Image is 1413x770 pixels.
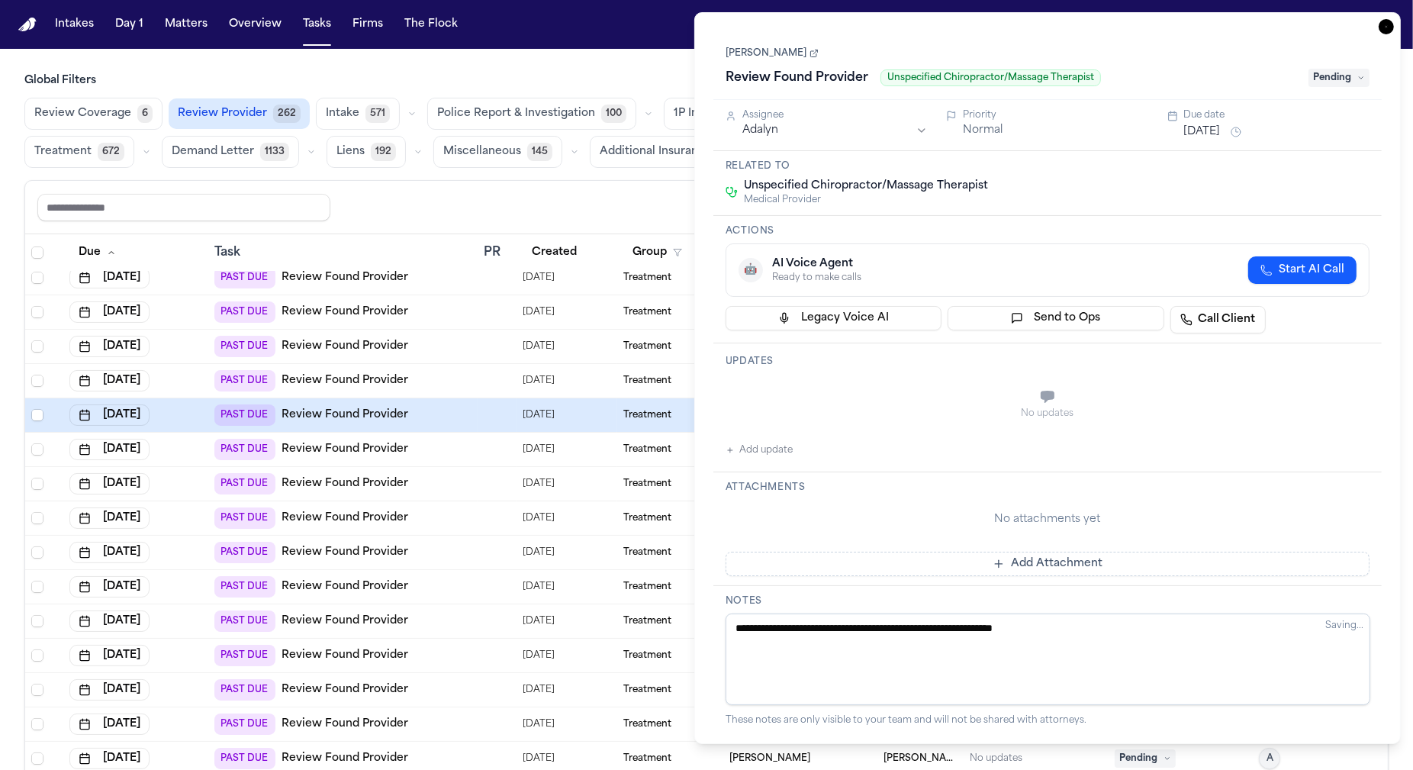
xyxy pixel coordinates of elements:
span: Demand Letter [172,144,254,159]
span: 100 [601,105,626,123]
span: Police Report & Investigation [437,106,595,121]
a: [PERSON_NAME] [726,47,819,60]
div: Assignee [742,109,928,121]
span: 1P Insurance [674,106,742,121]
h3: Attachments [726,482,1370,494]
h3: Global Filters [24,73,1389,89]
span: Liens [336,144,365,159]
button: Snooze task [1227,123,1245,141]
h3: Related to [726,160,1370,172]
h1: Review Found Provider [719,66,874,90]
span: Intake [326,106,359,121]
button: 1P Insurance241 [664,98,783,130]
div: Ready to make calls [772,272,861,284]
button: The Flock [398,11,464,38]
span: 6 [137,105,153,123]
span: Start AI Call [1279,263,1344,278]
button: Add Attachment [726,552,1370,576]
span: 1133 [260,143,289,161]
button: Legacy Voice AI [726,306,941,330]
span: Pending [1308,69,1370,87]
button: Start AI Call [1248,256,1357,284]
button: Overview [223,11,288,38]
button: Send to Ops [948,306,1164,330]
button: Demand Letter1133 [162,136,299,168]
h3: Notes [726,595,1370,607]
button: Day 1 [109,11,150,38]
button: Matters [159,11,214,38]
span: 🤖 [745,263,758,278]
button: Review Coverage6 [24,98,163,130]
span: Miscellaneous [443,144,521,159]
a: Call Client [1170,306,1266,333]
div: These notes are only visible to your team and will not be shared with attorneys. [726,714,1370,727]
span: Unspecified Chiropractor/Massage Therapist [744,179,988,194]
button: Additional Insurance0 [590,136,743,168]
img: Finch Logo [18,18,37,32]
button: Police Report & Investigation100 [427,98,636,130]
span: 262 [273,105,301,123]
span: Treatment [34,144,92,159]
span: 145 [527,143,552,161]
div: AI Voice Agent [772,256,861,272]
span: 672 [98,143,124,161]
button: Intake571 [316,98,400,130]
button: [DATE] [1184,124,1221,140]
span: Review Provider [178,106,267,121]
button: Add update [726,441,793,459]
button: Miscellaneous145 [433,136,562,168]
button: Review Provider262 [169,98,310,129]
button: Liens192 [327,136,406,168]
a: Home [18,18,37,32]
button: Treatment672 [24,136,134,168]
span: Saving... [1325,621,1363,630]
span: Review Coverage [34,106,131,121]
span: 192 [371,143,396,161]
button: Normal [963,123,1003,138]
span: 571 [365,105,390,123]
h3: Actions [726,225,1370,237]
button: Tasks [297,11,337,38]
span: Medical Provider [744,194,988,206]
h3: Updates [726,356,1370,368]
span: Additional Insurance [600,144,712,159]
span: Unspecified Chiropractor/Massage Therapist [880,69,1101,86]
div: No attachments yet [726,512,1370,527]
div: Priority [963,109,1148,121]
button: Intakes [49,11,100,38]
button: Firms [346,11,389,38]
div: Due date [1184,109,1370,121]
div: No updates [726,408,1370,420]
